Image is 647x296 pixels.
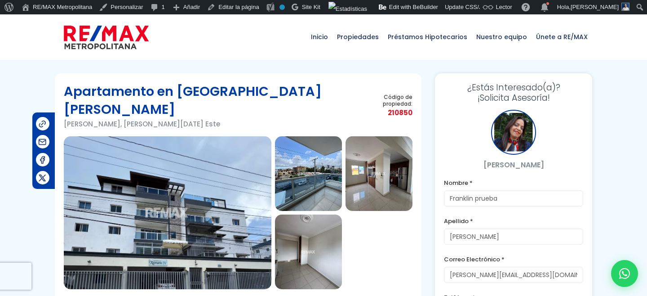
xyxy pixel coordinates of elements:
[383,23,472,50] span: Préstamos Hipotecarios
[444,254,583,265] label: Correo Electrónico *
[364,107,412,118] span: 210850
[302,4,320,10] span: Site Kit
[444,159,583,170] p: [PERSON_NAME]
[472,23,532,50] span: Nuestro equipo
[64,118,364,130] p: [PERSON_NAME], [PERSON_NAME][DATE] Este
[532,23,592,50] span: Únete a RE/MAX
[38,137,47,147] img: Compartir
[306,23,332,50] span: Inicio
[444,82,583,93] span: ¿Estás Interesado(a)?
[306,14,332,59] a: Inicio
[64,14,149,59] a: RE/MAX Metropolitana
[532,14,592,59] a: Únete a RE/MAX
[332,23,383,50] span: Propiedades
[364,94,412,107] span: Código de propiedad:
[472,14,532,59] a: Nuestro equipo
[383,14,472,59] a: Préstamos Hipotecarios
[444,82,583,103] h3: ¡Solicita Asesoría!
[64,24,149,51] img: remax-metropolitana-logo
[38,119,47,129] img: Compartir
[64,82,364,118] h1: Apartamento en [GEOGRAPHIC_DATA][PERSON_NAME]
[444,215,583,227] label: Apellido *
[332,14,383,59] a: Propiedades
[275,215,342,289] img: Apartamento en Alma Rosa Ii
[64,136,271,289] img: Apartamento en Alma Rosa Ii
[38,173,47,183] img: Compartir
[444,177,583,188] label: Nombre *
[328,2,367,16] img: Visitas de 48 horas. Haz clic para ver más estadísticas del sitio.
[491,110,536,155] div: Yaneris Fajardo
[571,4,619,10] span: [PERSON_NAME]
[346,136,412,211] img: Apartamento en Alma Rosa Ii
[279,4,285,10] div: No indexar
[38,155,47,165] img: Compartir
[275,136,342,211] img: Apartamento en Alma Rosa Ii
